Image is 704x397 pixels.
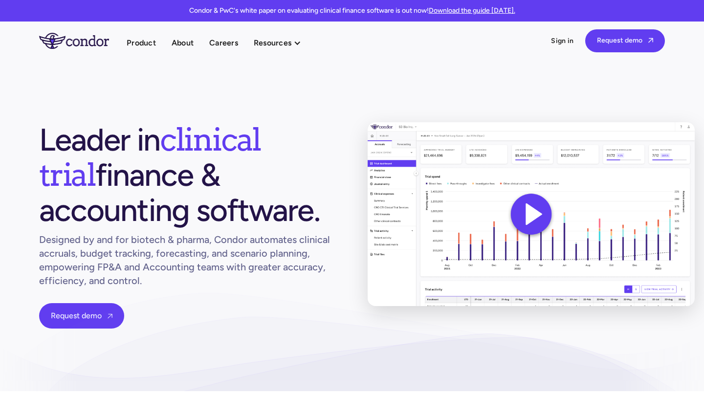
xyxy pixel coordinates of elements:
span:  [648,37,653,44]
span: clinical trial [39,120,261,194]
a: Product [127,36,156,49]
a: About [172,36,194,49]
a: Download the guide [DATE]. [429,6,515,15]
p: Condor & PwC's white paper on evaluating clinical finance software is out now! [189,6,515,16]
h1: Designed by and for biotech & pharma, Condor automates clinical accruals, budget tracking, foreca... [39,233,336,287]
div: Resources [254,36,311,49]
a: Careers [209,36,238,49]
div: Resources [254,36,291,49]
a: Request demo [39,303,124,329]
a: home [39,33,127,48]
a: Request demo [585,29,665,52]
h1: Leader in finance & accounting software. [39,122,336,228]
span:  [108,313,112,319]
a: Sign in [551,36,573,46]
